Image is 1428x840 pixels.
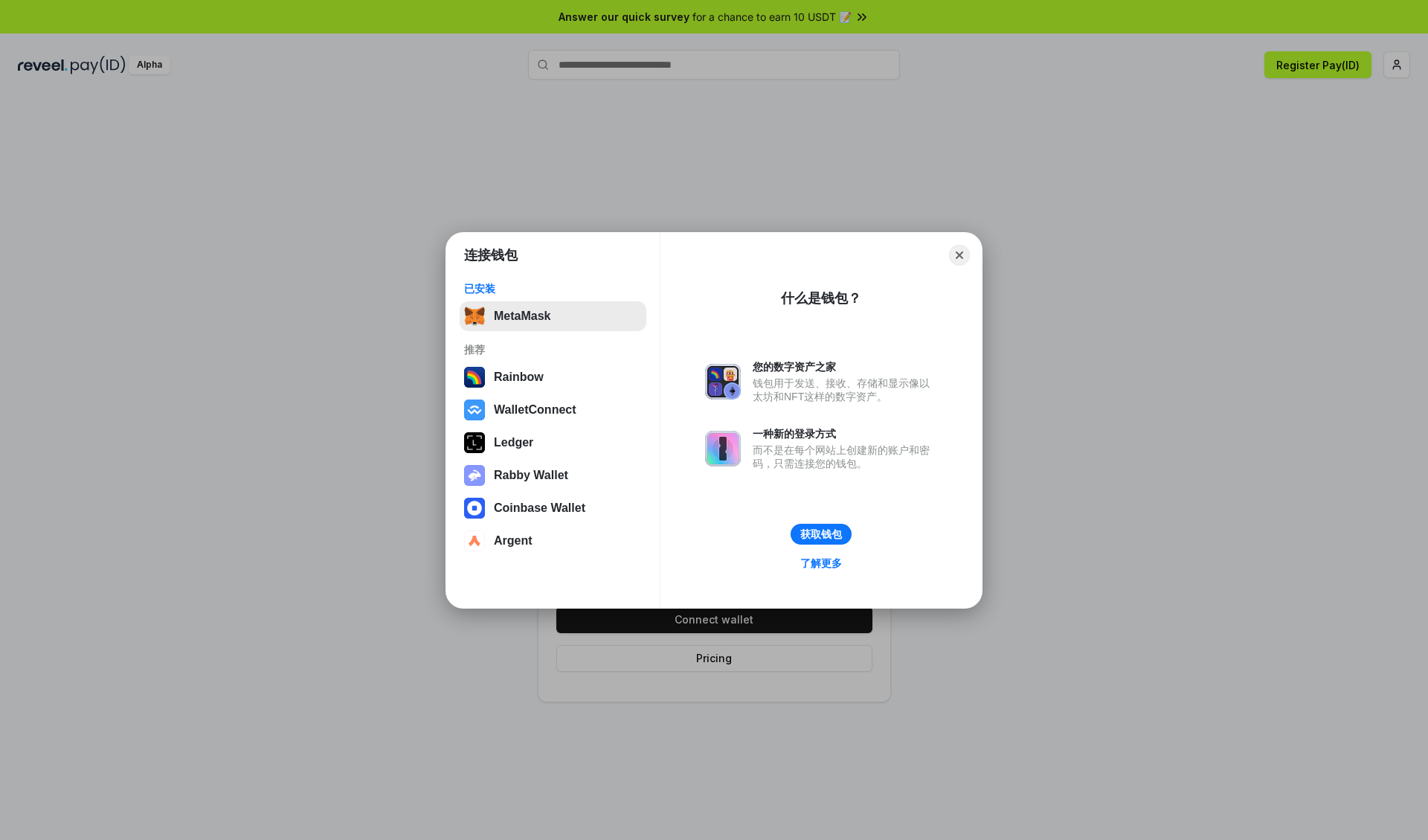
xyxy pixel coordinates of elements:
[753,443,937,470] div: 而不是在每个网站上创建新的账户和密码，只需连接您的钱包。
[494,436,533,449] div: Ledger
[705,431,741,467] img: svg+xml,%3Csvg%20xmlns%3D%22http%3A%2F%2Fwww.w3.org%2F2000%2Fsvg%22%20fill%3D%22none%22%20viewBox...
[460,395,646,425] button: WalletConnect
[494,534,533,548] div: Argent
[460,301,646,331] button: MetaMask
[460,526,646,556] button: Argent
[494,469,568,482] div: Rabby Wallet
[460,362,646,392] button: Rainbow
[464,530,485,551] img: svg+xml,%3Csvg%20width%3D%2228%22%20height%3D%2228%22%20viewBox%3D%220%200%2028%2028%22%20fill%3D...
[494,501,585,515] div: Coinbase Wallet
[494,310,550,323] div: MetaMask
[464,400,485,420] img: svg+xml,%3Csvg%20width%3D%2228%22%20height%3D%2228%22%20viewBox%3D%220%200%2028%2028%22%20fill%3D...
[781,289,861,307] div: 什么是钱包？
[460,461,646,490] button: Rabby Wallet
[464,246,518,264] h1: 连接钱包
[800,557,842,570] div: 了解更多
[464,282,642,295] div: 已安装
[753,360,937,373] div: 您的数字资产之家
[460,428,646,458] button: Ledger
[753,376,937,403] div: 钱包用于发送、接收、存储和显示像以太坊和NFT这样的数字资产。
[800,528,842,541] div: 获取钱包
[464,498,485,519] img: svg+xml,%3Csvg%20width%3D%2228%22%20height%3D%2228%22%20viewBox%3D%220%200%2028%2028%22%20fill%3D...
[949,245,970,266] button: Close
[753,427,937,440] div: 一种新的登录方式
[464,367,485,388] img: svg+xml,%3Csvg%20width%3D%22120%22%20height%3D%22120%22%20viewBox%3D%220%200%20120%20120%22%20fil...
[464,432,485,453] img: svg+xml,%3Csvg%20xmlns%3D%22http%3A%2F%2Fwww.w3.org%2F2000%2Fsvg%22%20width%3D%2228%22%20height%3...
[464,343,642,356] div: 推荐
[494,371,544,384] div: Rainbow
[460,493,646,523] button: Coinbase Wallet
[464,306,485,327] img: svg+xml,%3Csvg%20fill%3D%22none%22%20height%3D%2233%22%20viewBox%3D%220%200%2035%2033%22%20width%...
[791,554,851,573] a: 了解更多
[705,364,741,400] img: svg+xml,%3Csvg%20xmlns%3D%22http%3A%2F%2Fwww.w3.org%2F2000%2Fsvg%22%20fill%3D%22none%22%20viewBox...
[464,465,485,486] img: svg+xml,%3Csvg%20xmlns%3D%22http%3A%2F%2Fwww.w3.org%2F2000%2Fsvg%22%20fill%3D%22none%22%20viewBox...
[791,524,852,545] button: 获取钱包
[494,403,576,417] div: WalletConnect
